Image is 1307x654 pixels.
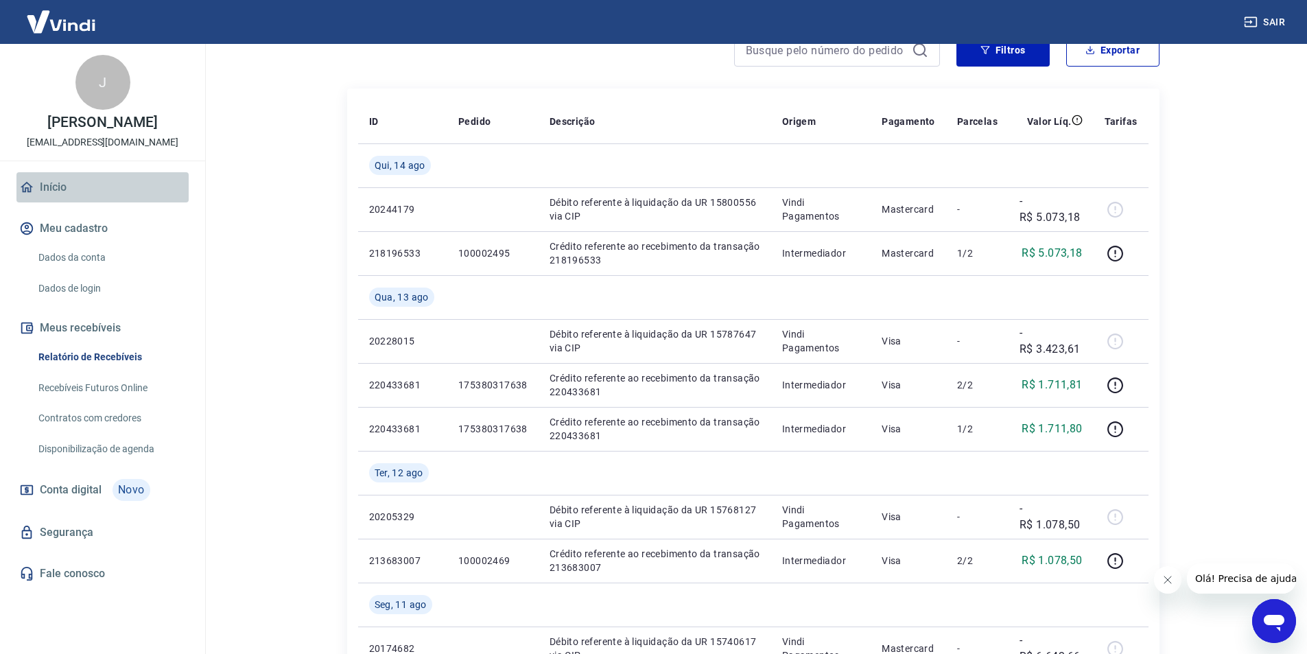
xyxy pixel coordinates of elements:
p: 220433681 [369,422,436,436]
p: - [957,334,998,348]
span: Qua, 13 ago [375,290,429,304]
p: 20228015 [369,334,436,348]
p: Crédito referente ao recebimento da transação 220433681 [550,371,760,399]
p: 218196533 [369,246,436,260]
button: Sair [1241,10,1291,35]
p: Visa [882,554,935,568]
p: 175380317638 [458,378,528,392]
p: 20205329 [369,510,436,524]
p: -R$ 3.423,61 [1020,325,1083,358]
p: Mastercard [882,202,935,216]
p: Valor Líq. [1027,115,1072,128]
a: Dados de login [33,275,189,303]
span: Seg, 11 ago [375,598,427,611]
a: Conta digitalNovo [16,474,189,506]
p: - [957,510,998,524]
p: ID [369,115,379,128]
p: 213683007 [369,554,436,568]
a: Segurança [16,517,189,548]
button: Exportar [1066,34,1159,67]
p: Vindi Pagamentos [782,503,860,530]
p: Pedido [458,115,491,128]
p: Intermediador [782,246,860,260]
p: R$ 1.711,81 [1022,377,1082,393]
p: Origem [782,115,816,128]
p: Débito referente à liquidação da UR 15800556 via CIP [550,196,760,223]
span: Novo [113,479,150,501]
p: Visa [882,510,935,524]
div: J [75,55,130,110]
a: Dados da conta [33,244,189,272]
p: R$ 5.073,18 [1022,245,1082,261]
p: Mastercard [882,246,935,260]
p: -R$ 5.073,18 [1020,193,1083,226]
p: 1/2 [957,246,998,260]
p: -R$ 1.078,50 [1020,500,1083,533]
a: Fale conosco [16,559,189,589]
p: [PERSON_NAME] [47,115,157,130]
button: Meus recebíveis [16,313,189,343]
a: Início [16,172,189,202]
p: 2/2 [957,378,998,392]
img: Vindi [16,1,106,43]
p: Intermediador [782,554,860,568]
p: 175380317638 [458,422,528,436]
span: Conta digital [40,480,102,500]
p: R$ 1.078,50 [1022,552,1082,569]
p: Descrição [550,115,596,128]
p: Débito referente à liquidação da UR 15787647 via CIP [550,327,760,355]
p: Crédito referente ao recebimento da transação 213683007 [550,547,760,574]
span: Olá! Precisa de ajuda? [8,10,115,21]
p: [EMAIL_ADDRESS][DOMAIN_NAME] [27,135,178,150]
span: Ter, 12 ago [375,466,423,480]
p: Vindi Pagamentos [782,327,860,355]
a: Recebíveis Futuros Online [33,374,189,402]
p: 2/2 [957,554,998,568]
p: 20244179 [369,202,436,216]
p: Intermediador [782,378,860,392]
button: Meu cadastro [16,213,189,244]
p: Parcelas [957,115,998,128]
p: Crédito referente ao recebimento da transação 218196533 [550,240,760,267]
p: 220433681 [369,378,436,392]
iframe: Mensagem da empresa [1187,563,1296,594]
p: Vindi Pagamentos [782,196,860,223]
p: Pagamento [882,115,935,128]
p: 100002495 [458,246,528,260]
iframe: Fechar mensagem [1154,566,1181,594]
p: Visa [882,378,935,392]
p: - [957,202,998,216]
input: Busque pelo número do pedido [746,40,906,60]
p: Tarifas [1105,115,1138,128]
a: Relatório de Recebíveis [33,343,189,371]
a: Contratos com credores [33,404,189,432]
p: R$ 1.711,80 [1022,421,1082,437]
p: 100002469 [458,554,528,568]
button: Filtros [956,34,1050,67]
span: Qui, 14 ago [375,159,425,172]
iframe: Botão para abrir a janela de mensagens [1252,599,1296,643]
p: Visa [882,422,935,436]
p: Débito referente à liquidação da UR 15768127 via CIP [550,503,760,530]
p: Visa [882,334,935,348]
p: 1/2 [957,422,998,436]
p: Intermediador [782,422,860,436]
p: Crédito referente ao recebimento da transação 220433681 [550,415,760,443]
a: Disponibilização de agenda [33,435,189,463]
